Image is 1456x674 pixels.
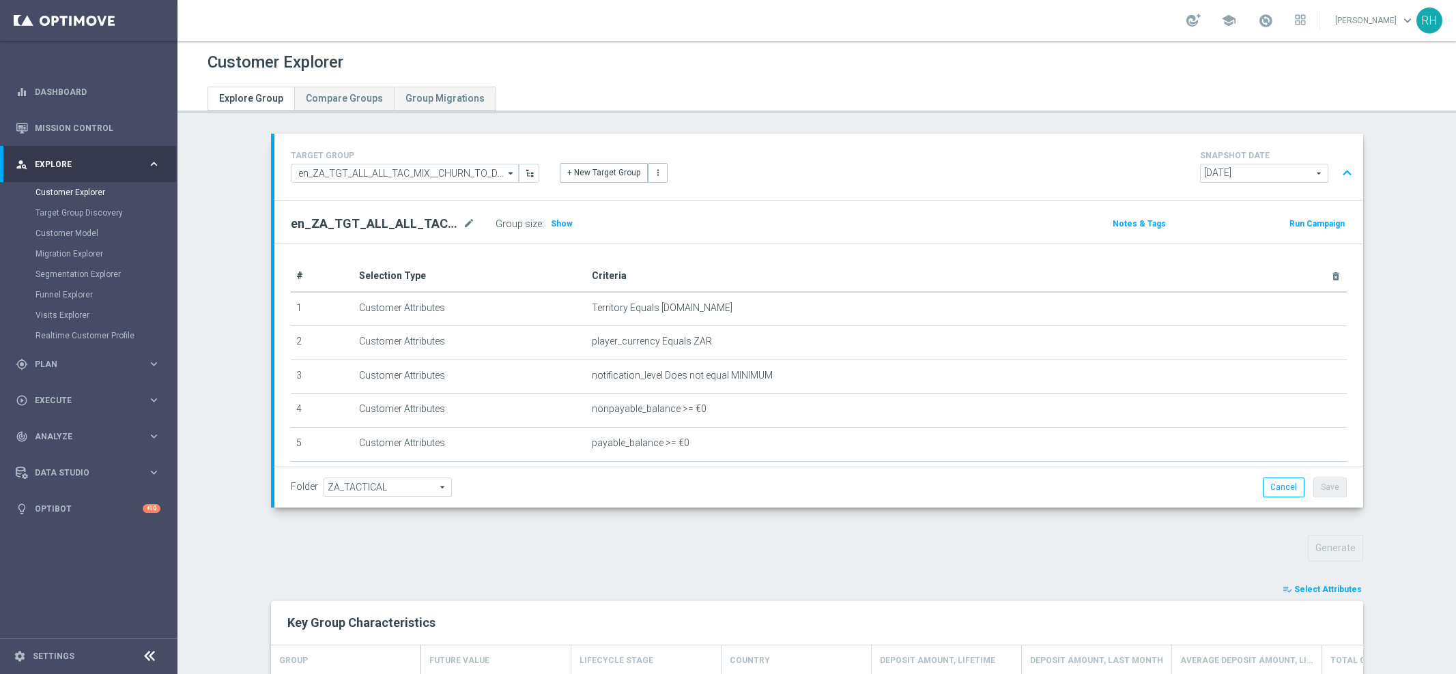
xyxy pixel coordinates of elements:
div: Target Group Discovery [35,203,176,223]
button: Generate [1308,535,1363,561]
div: Realtime Customer Profile [35,325,176,346]
td: 1 [291,292,354,326]
div: Migration Explorer [35,244,176,264]
span: notification_level Does not equal MINIMUM [592,370,773,381]
a: Migration Explorer [35,248,142,259]
td: Customer Attributes [354,427,586,461]
button: track_changes Analyze keyboard_arrow_right [15,431,161,442]
th: # [291,261,354,292]
h4: TARGET GROUP [291,151,539,160]
h4: Deposit Amount, Lifetime [880,649,995,673]
div: Analyze [16,430,147,443]
a: Mission Control [35,110,160,146]
h4: SNAPSHOT DATE [1200,151,1357,160]
h4: Future Value [429,649,489,673]
i: play_circle_outline [16,394,28,407]
span: player_currency Equals ZAR [592,336,712,347]
div: Dashboard [16,74,160,110]
button: expand_less [1337,160,1357,186]
a: Optibot [35,490,143,527]
div: Data Studio [16,467,147,479]
button: Mission Control [15,123,161,134]
a: [PERSON_NAME]keyboard_arrow_down [1334,10,1416,31]
button: gps_fixed Plan keyboard_arrow_right [15,359,161,370]
h4: Average Deposit Amount, Lifetime [1180,649,1313,673]
i: equalizer [16,86,28,98]
i: keyboard_arrow_right [147,357,160,370]
button: Run Campaign [1288,216,1346,231]
td: 6 [291,461,354,495]
h4: Deposit Amount, Last Month [1030,649,1163,673]
th: Selection Type [354,261,586,292]
i: lightbulb [16,503,28,515]
a: Realtime Customer Profile [35,330,142,341]
i: keyboard_arrow_right [147,466,160,479]
a: Customer Model [35,228,142,239]
span: Select Attributes [1294,585,1362,594]
i: settings [14,650,26,662]
span: Explore Group [219,93,283,104]
a: Visits Explorer [35,310,142,321]
span: Show [551,219,573,229]
button: Notes & Tags [1111,216,1167,231]
h2: en_ZA_TGT_ALL_ALL_TAC_MIX__CHURN_TO_DEEP_DORMANT_WITH_DEPOSITS_HIGHER_VALUE [291,216,460,232]
td: 2 [291,326,354,360]
i: arrow_drop_down [504,164,518,182]
i: keyboard_arrow_right [147,430,160,443]
div: Explore [16,158,147,171]
button: Save [1313,478,1347,497]
span: Plan [35,360,147,368]
a: Dashboard [35,74,160,110]
span: Analyze [35,433,147,441]
span: nonpayable_balance >= €0 [592,403,706,415]
button: + New Target Group [560,163,648,182]
ul: Tabs [208,87,496,111]
span: Execute [35,396,147,405]
i: keyboard_arrow_right [147,158,160,171]
span: keyboard_arrow_down [1400,13,1415,28]
input: en_ZA_TGT_ALL_ALL_TAC_MIX__CHURN_TO_DEEP_DORMANT_WITH_DEPOSITS_HIGHER_VALUE [291,164,519,183]
label: Group size [496,218,542,230]
span: Territory Equals [DOMAIN_NAME] [592,302,732,314]
i: keyboard_arrow_right [147,394,160,407]
h4: GROUP [279,649,308,673]
td: Customer Attributes [354,360,586,394]
div: equalizer Dashboard [15,87,161,98]
h4: Total GGR, Lifetime [1330,649,1419,673]
div: +10 [143,504,160,513]
div: RH [1416,8,1442,33]
td: Customer Attributes [354,292,586,326]
div: Mission Control [16,110,160,146]
i: playlist_add_check [1283,585,1292,594]
span: payable_balance >= €0 [592,437,689,449]
i: gps_fixed [16,358,28,370]
div: Execute [16,394,147,407]
div: person_search Explore keyboard_arrow_right [15,159,161,170]
h2: Key Group Characteristics [287,615,1347,631]
button: Cancel [1263,478,1304,497]
h1: Customer Explorer [208,53,343,72]
button: Data Studio keyboard_arrow_right [15,467,161,478]
div: Customer Explorer [35,182,176,203]
button: more_vert [648,163,668,182]
button: playlist_add_check Select Attributes [1281,582,1363,597]
span: Criteria [592,270,627,281]
div: TARGET GROUP arrow_drop_down + New Target Group more_vert SNAPSHOT DATE arrow_drop_down expand_less [291,147,1347,186]
a: Target Group Discovery [35,207,142,218]
div: Plan [16,358,147,370]
a: Segmentation Explorer [35,269,142,280]
span: Group Migrations [405,93,485,104]
td: 3 [291,360,354,394]
button: lightbulb Optibot +10 [15,503,161,514]
h4: Country [730,649,770,673]
td: Customer Attributes [354,394,586,428]
i: person_search [16,158,28,171]
button: play_circle_outline Execute keyboard_arrow_right [15,395,161,406]
span: Explore [35,160,147,168]
div: Customer Model [35,223,176,244]
i: delete_forever [1330,271,1341,282]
